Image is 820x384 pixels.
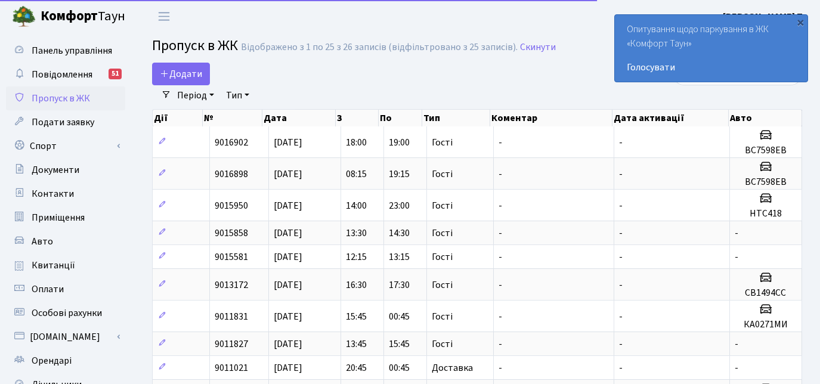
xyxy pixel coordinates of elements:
[6,134,125,158] a: Спорт
[215,227,248,240] span: 9015858
[6,39,125,63] a: Панель управління
[735,287,797,299] h5: СВ1494СС
[389,136,410,149] span: 19:00
[215,278,248,292] span: 9013172
[32,187,74,200] span: Контакти
[6,86,125,110] a: Пропуск в ЖК
[149,7,179,26] button: Переключити навігацію
[499,199,502,212] span: -
[6,110,125,134] a: Подати заявку
[735,250,738,264] span: -
[215,361,248,374] span: 9011021
[346,361,367,374] span: 20:45
[32,211,85,224] span: Приміщення
[6,253,125,277] a: Квитанції
[735,319,797,330] h5: КА0271МИ
[619,310,623,323] span: -
[499,250,502,264] span: -
[32,92,90,105] span: Пропуск в ЖК
[490,110,612,126] th: Коментар
[346,136,367,149] span: 18:00
[215,199,248,212] span: 9015950
[389,361,410,374] span: 00:45
[499,136,502,149] span: -
[215,136,248,149] span: 9016902
[389,227,410,240] span: 14:30
[612,110,729,126] th: Дата активації
[619,136,623,149] span: -
[735,337,738,351] span: -
[32,68,92,81] span: Повідомлення
[274,227,302,240] span: [DATE]
[432,363,473,373] span: Доставка
[274,250,302,264] span: [DATE]
[422,110,490,126] th: Тип
[499,337,502,351] span: -
[615,15,807,82] div: Опитування щодо паркування в ЖК «Комфорт Таун»
[346,227,367,240] span: 13:30
[336,110,379,126] th: З
[12,5,36,29] img: logo.png
[153,110,203,126] th: Дії
[389,168,410,181] span: 19:15
[499,227,502,240] span: -
[379,110,422,126] th: По
[32,163,79,176] span: Документи
[41,7,125,27] span: Таун
[735,145,797,156] h5: ВС7598ЕВ
[346,337,367,351] span: 13:45
[32,235,53,248] span: Авто
[152,63,210,85] a: Додати
[262,110,335,126] th: Дата
[346,310,367,323] span: 15:45
[274,136,302,149] span: [DATE]
[735,176,797,188] h5: ВС7598ЕВ
[627,60,796,75] a: Голосувати
[520,42,556,53] a: Скинути
[619,250,623,264] span: -
[499,361,502,374] span: -
[346,278,367,292] span: 16:30
[346,199,367,212] span: 14:00
[215,250,248,264] span: 9015581
[432,169,453,179] span: Гості
[6,301,125,325] a: Особові рахунки
[274,278,302,292] span: [DATE]
[109,69,122,79] div: 51
[432,228,453,238] span: Гості
[619,199,623,212] span: -
[432,252,453,262] span: Гості
[499,168,502,181] span: -
[389,250,410,264] span: 13:15
[274,310,302,323] span: [DATE]
[6,206,125,230] a: Приміщення
[274,199,302,212] span: [DATE]
[274,337,302,351] span: [DATE]
[432,312,453,321] span: Гості
[619,361,623,374] span: -
[432,201,453,210] span: Гості
[432,138,453,147] span: Гості
[619,278,623,292] span: -
[215,310,248,323] span: 9011831
[221,85,254,106] a: Тип
[203,110,262,126] th: №
[32,116,94,129] span: Подати заявку
[215,337,248,351] span: 9011827
[735,208,797,219] h5: HTC418
[32,283,64,296] span: Оплати
[346,250,367,264] span: 12:15
[499,310,502,323] span: -
[32,44,112,57] span: Панель управління
[389,199,410,212] span: 23:00
[6,63,125,86] a: Повідомлення51
[160,67,202,80] span: Додати
[432,339,453,349] span: Гості
[274,361,302,374] span: [DATE]
[274,168,302,181] span: [DATE]
[619,227,623,240] span: -
[6,325,125,349] a: [DOMAIN_NAME]
[215,168,248,181] span: 9016898
[172,85,219,106] a: Період
[389,310,410,323] span: 00:45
